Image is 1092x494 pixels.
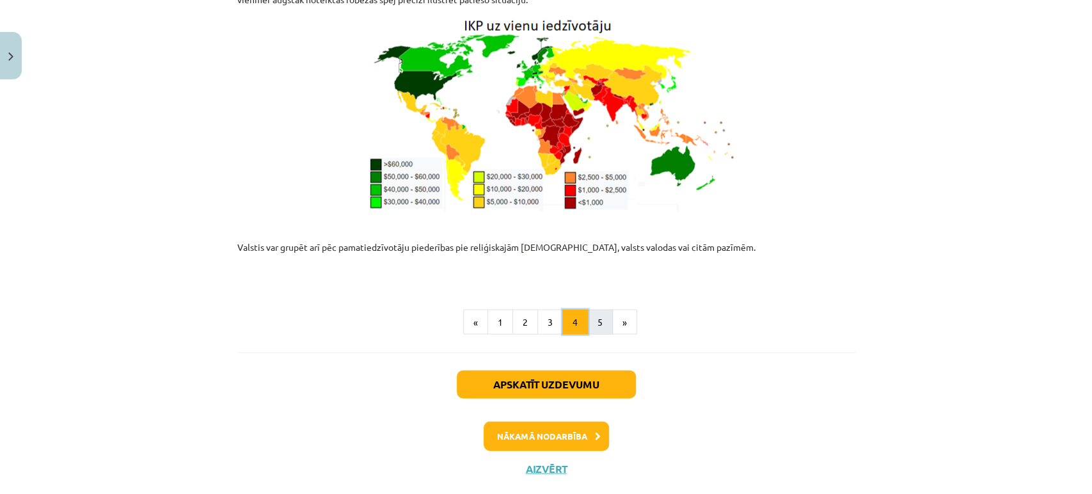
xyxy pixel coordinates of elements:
[484,422,609,451] button: Nākamā nodarbība
[522,463,571,475] button: Aizvērt
[612,310,637,335] button: »
[537,310,563,335] button: 3
[587,310,613,335] button: 5
[512,310,538,335] button: 2
[457,371,636,399] button: Apskatīt uzdevumu
[237,310,855,335] nav: Page navigation example
[487,310,513,335] button: 1
[8,52,13,61] img: icon-close-lesson-0947bae3869378f0d4975bcd49f059093ad1ed9edebbc8119c70593378902aed.svg
[237,227,855,281] p: Valstis var grupēt arī pēc pamatiedzīvotāju piederības pie reliģiskajām [DEMOGRAPHIC_DATA], valst...
[562,310,588,335] button: 4
[463,310,488,335] button: «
